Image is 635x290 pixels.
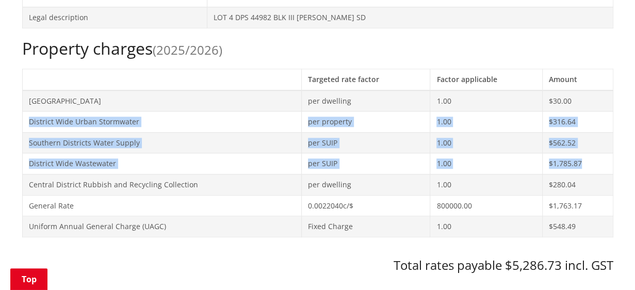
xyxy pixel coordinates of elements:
[543,69,613,90] th: Amount
[543,153,613,174] td: $1,785.87
[10,268,47,290] a: Top
[543,90,613,111] td: $30.00
[301,90,430,111] td: per dwelling
[430,195,543,216] td: 800000.00
[301,111,430,133] td: per property
[430,132,543,153] td: 1.00
[22,132,301,153] td: Southern Districts Water Supply
[22,90,301,111] td: [GEOGRAPHIC_DATA]
[153,41,222,58] span: (2025/2026)
[430,174,543,195] td: 1.00
[22,258,613,273] h3: Total rates payable $5,286.73 incl. GST
[543,195,613,216] td: $1,763.17
[430,90,543,111] td: 1.00
[430,216,543,237] td: 1.00
[301,174,430,195] td: per dwelling
[22,111,301,133] td: District Wide Urban Stormwater
[430,153,543,174] td: 1.00
[301,195,430,216] td: 0.0022040c/$
[301,216,430,237] td: Fixed Charge
[430,111,543,133] td: 1.00
[543,216,613,237] td: $548.49
[430,69,543,90] th: Factor applicable
[543,111,613,133] td: $316.64
[301,132,430,153] td: per SUIP
[543,174,613,195] td: $280.04
[22,7,207,28] td: Legal description
[22,153,301,174] td: District Wide Wastewater
[22,216,301,237] td: Uniform Annual General Charge (UAGC)
[22,39,613,58] h2: Property charges
[301,69,430,90] th: Targeted rate factor
[301,153,430,174] td: per SUIP
[207,7,613,28] td: LOT 4 DPS 44982 BLK III [PERSON_NAME] SD
[543,132,613,153] td: $562.52
[22,174,301,195] td: Central District Rubbish and Recycling Collection
[588,247,625,284] iframe: Messenger Launcher
[22,195,301,216] td: General Rate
